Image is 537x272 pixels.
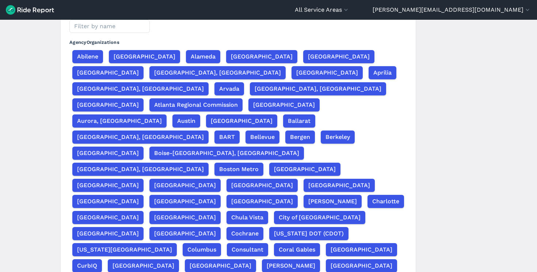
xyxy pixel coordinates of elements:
[172,114,200,128] button: Austin
[231,229,259,238] span: Cochrane
[77,229,139,238] span: [GEOGRAPHIC_DATA]
[253,101,315,109] span: [GEOGRAPHIC_DATA]
[283,114,315,128] button: Ballarat
[226,50,297,63] button: [GEOGRAPHIC_DATA]
[296,68,358,77] span: [GEOGRAPHIC_DATA]
[274,165,336,174] span: [GEOGRAPHIC_DATA]
[187,245,216,254] span: Columbus
[226,179,298,192] button: [GEOGRAPHIC_DATA]
[325,133,350,141] span: Berkeley
[72,227,144,240] button: [GEOGRAPHIC_DATA]
[72,147,144,160] button: [GEOGRAPHIC_DATA]
[214,163,263,176] button: Boston Metro
[77,101,139,109] span: [GEOGRAPHIC_DATA]
[149,195,221,208] button: [GEOGRAPHIC_DATA]
[250,133,275,141] span: Bellevue
[77,52,98,61] span: Abilene
[248,98,320,112] button: [GEOGRAPHIC_DATA]
[369,66,396,79] button: Aprilia
[154,181,216,190] span: [GEOGRAPHIC_DATA]
[274,211,365,224] button: City of [GEOGRAPHIC_DATA]
[250,82,386,95] button: [GEOGRAPHIC_DATA], [GEOGRAPHIC_DATA]
[72,211,144,224] button: [GEOGRAPHIC_DATA]
[231,52,293,61] span: [GEOGRAPHIC_DATA]
[373,68,392,77] span: Aprilia
[308,52,370,61] span: [GEOGRAPHIC_DATA]
[226,195,298,208] button: [GEOGRAPHIC_DATA]
[154,229,216,238] span: [GEOGRAPHIC_DATA]
[304,195,362,208] button: [PERSON_NAME]
[295,5,350,14] button: All Service Areas
[231,181,293,190] span: [GEOGRAPHIC_DATA]
[72,243,177,256] button: [US_STATE][GEOGRAPHIC_DATA]
[113,261,174,270] span: [GEOGRAPHIC_DATA]
[72,50,103,63] button: Abilene
[183,243,221,256] button: Columbus
[77,213,139,222] span: [GEOGRAPHIC_DATA]
[269,227,349,240] button: [US_STATE] DOT (CDOT)
[226,227,263,240] button: Cochrane
[114,52,175,61] span: [GEOGRAPHIC_DATA]
[232,245,263,254] span: Consultant
[308,181,370,190] span: [GEOGRAPHIC_DATA]
[191,52,216,61] span: Alameda
[206,114,277,128] button: [GEOGRAPHIC_DATA]
[372,197,399,206] span: Charlotte
[326,243,397,256] button: [GEOGRAPHIC_DATA]
[149,147,304,160] button: Boise-[GEOGRAPHIC_DATA], [GEOGRAPHIC_DATA]
[245,131,279,144] button: Bellevue
[219,84,239,93] span: Arvada
[154,149,299,158] span: Boise-[GEOGRAPHIC_DATA], [GEOGRAPHIC_DATA]
[72,179,144,192] button: [GEOGRAPHIC_DATA]
[109,50,180,63] button: [GEOGRAPHIC_DATA]
[321,131,355,144] button: Berkeley
[77,84,204,93] span: [GEOGRAPHIC_DATA], [GEOGRAPHIC_DATA]
[154,213,216,222] span: [GEOGRAPHIC_DATA]
[72,163,209,176] button: [GEOGRAPHIC_DATA], [GEOGRAPHIC_DATA]
[77,261,97,270] span: CurbIQ
[285,131,315,144] button: Bergen
[77,117,162,125] span: Aurora, [GEOGRAPHIC_DATA]
[72,82,209,95] button: [GEOGRAPHIC_DATA], [GEOGRAPHIC_DATA]
[214,131,240,144] button: BART
[72,98,144,112] button: [GEOGRAPHIC_DATA]
[6,5,54,15] img: Ride Report
[149,66,286,79] button: [GEOGRAPHIC_DATA], [GEOGRAPHIC_DATA]
[211,117,273,125] span: [GEOGRAPHIC_DATA]
[154,68,281,77] span: [GEOGRAPHIC_DATA], [GEOGRAPHIC_DATA]
[72,195,144,208] button: [GEOGRAPHIC_DATA]
[77,181,139,190] span: [GEOGRAPHIC_DATA]
[149,179,221,192] button: [GEOGRAPHIC_DATA]
[269,163,340,176] button: [GEOGRAPHIC_DATA]
[214,82,244,95] button: Arvada
[149,211,221,224] button: [GEOGRAPHIC_DATA]
[226,211,268,224] button: Chula Vista
[331,261,392,270] span: [GEOGRAPHIC_DATA]
[177,117,195,125] span: Austin
[279,245,315,254] span: Coral Gables
[227,243,268,256] button: Consultant
[267,261,315,270] span: [PERSON_NAME]
[77,197,139,206] span: [GEOGRAPHIC_DATA]
[149,227,221,240] button: [GEOGRAPHIC_DATA]
[77,245,172,254] span: [US_STATE][GEOGRAPHIC_DATA]
[292,66,363,79] button: [GEOGRAPHIC_DATA]
[290,133,310,141] span: Bergen
[77,133,204,141] span: [GEOGRAPHIC_DATA], [GEOGRAPHIC_DATA]
[279,213,361,222] span: City of [GEOGRAPHIC_DATA]
[331,245,392,254] span: [GEOGRAPHIC_DATA]
[149,98,243,112] button: Atlanta Regional Commission
[304,179,375,192] button: [GEOGRAPHIC_DATA]
[72,66,144,79] button: [GEOGRAPHIC_DATA]
[69,20,150,33] input: Filter by name
[308,197,357,206] span: [PERSON_NAME]
[154,101,238,109] span: Atlanta Regional Commission
[77,165,204,174] span: [GEOGRAPHIC_DATA], [GEOGRAPHIC_DATA]
[231,213,263,222] span: Chula Vista
[367,195,404,208] button: Charlotte
[219,133,235,141] span: BART
[154,197,216,206] span: [GEOGRAPHIC_DATA]
[77,68,139,77] span: [GEOGRAPHIC_DATA]
[72,114,167,128] button: Aurora, [GEOGRAPHIC_DATA]
[186,50,220,63] button: Alameda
